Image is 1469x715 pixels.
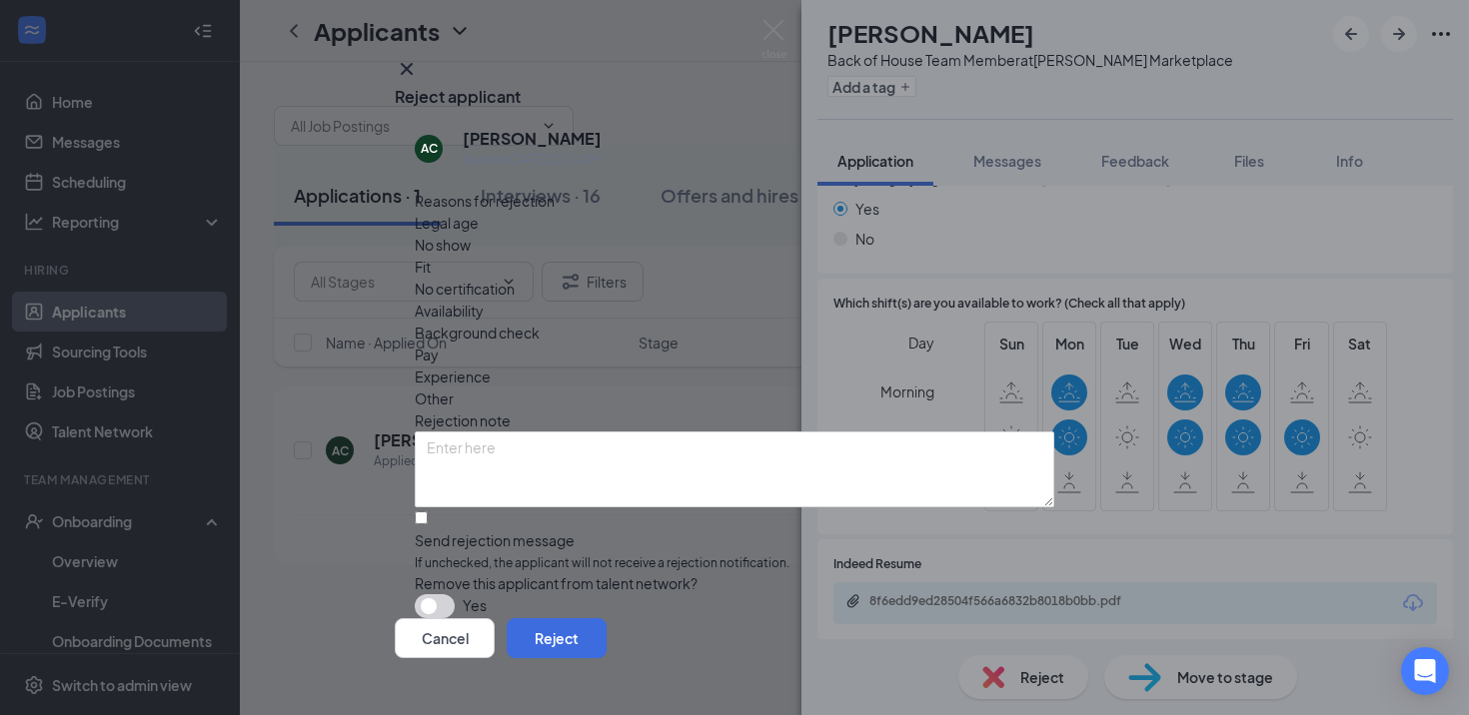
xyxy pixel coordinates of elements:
[463,128,602,150] h5: [PERSON_NAME]
[463,150,602,170] div: Applied [DATE] 10:31 AM
[395,86,521,108] h3: Reject applicant
[415,256,431,278] span: Fit
[395,57,419,81] svg: Cross
[415,574,698,592] span: Remove this applicant from talent network?
[421,140,438,157] div: AC
[415,300,484,322] span: Availability
[415,234,471,256] span: No show
[1401,647,1449,695] div: Open Intercom Messenger
[415,511,428,524] input: Send rejection messageIf unchecked, the applicant will not receive a rejection notification.
[415,387,454,409] span: Other
[395,57,419,81] button: Close
[415,192,555,210] span: Reasons for rejection
[415,344,439,365] span: Pay
[415,212,479,234] span: Legal age
[415,554,1054,573] span: If unchecked, the applicant will not receive a rejection notification.
[415,365,491,387] span: Experience
[463,594,487,616] span: Yes
[507,618,607,658] button: Reject
[415,278,515,300] span: No certification
[395,618,495,658] button: Cancel
[415,322,540,344] span: Background check
[415,411,511,429] span: Rejection note
[415,530,1054,550] div: Send rejection message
